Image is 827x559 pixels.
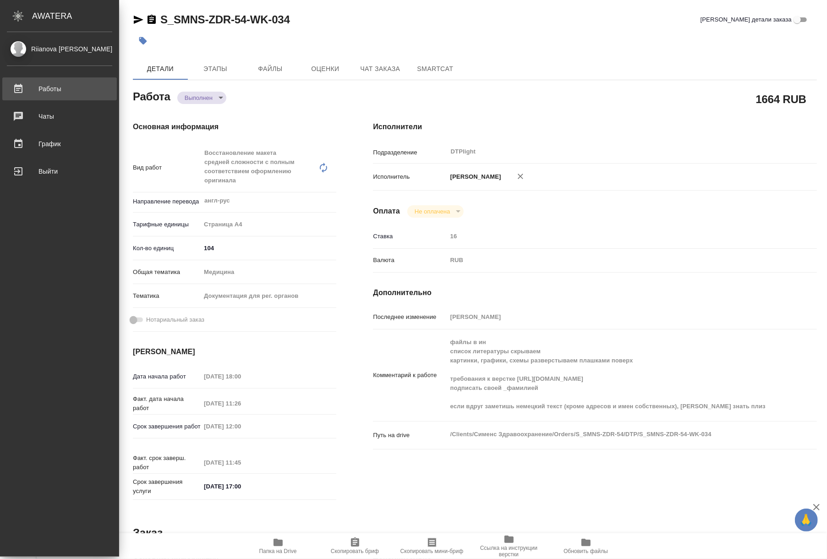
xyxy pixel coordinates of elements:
[193,63,237,75] span: Этапы
[248,63,292,75] span: Файлы
[201,397,281,410] input: Пустое поле
[373,121,817,132] h4: Исполнители
[373,287,817,298] h4: Дополнительно
[201,241,336,255] input: ✎ Введи что-нибудь
[7,137,112,151] div: График
[182,94,215,102] button: Выполнен
[7,164,112,178] div: Выйти
[756,91,806,107] h2: 1664 RUB
[447,334,780,414] textarea: файлы в ин список литературы скрываем картинки, графики, схемы разверстываем плашками поверх треб...
[795,509,818,532] button: 🙏
[7,44,112,54] div: Riianova [PERSON_NAME]
[201,264,336,280] div: Медицина
[564,548,608,554] span: Обновить файлы
[177,92,226,104] div: Выполнен
[201,456,281,469] input: Пустое поле
[259,548,297,554] span: Папка на Drive
[413,63,457,75] span: SmartCat
[2,105,117,128] a: Чаты
[133,395,201,413] p: Факт. дата начала работ
[412,208,453,215] button: Не оплачена
[447,230,780,243] input: Пустое поле
[331,548,379,554] span: Скопировать бриф
[240,533,317,559] button: Папка на Drive
[373,256,447,265] p: Валюта
[133,163,201,172] p: Вид работ
[701,15,792,24] span: [PERSON_NAME] детали заказа
[510,166,531,186] button: Удалить исполнителя
[447,427,780,442] textarea: /Clients/Сименс Здравоохранение/Orders/S_SMNS-ZDR-54/DTP/S_SMNS-ZDR-54-WK-034
[32,7,119,25] div: AWATERA
[133,88,170,104] h2: Работа
[2,77,117,100] a: Работы
[2,160,117,183] a: Выйти
[133,346,336,357] h4: [PERSON_NAME]
[133,197,201,206] p: Направление перевода
[133,31,153,51] button: Добавить тэг
[476,545,542,558] span: Ссылка на инструкции верстки
[133,244,201,253] p: Кол-во единиц
[447,172,501,181] p: [PERSON_NAME]
[373,431,447,440] p: Путь на drive
[7,82,112,96] div: Работы
[201,480,281,493] input: ✎ Введи что-нибудь
[146,315,204,324] span: Нотариальный заказ
[133,268,201,277] p: Общая тематика
[317,533,394,559] button: Скопировать бриф
[7,110,112,123] div: Чаты
[548,533,624,559] button: Обновить файлы
[2,132,117,155] a: График
[471,533,548,559] button: Ссылка на инструкции верстки
[133,477,201,496] p: Срок завершения услуги
[146,14,157,25] button: Скопировать ссылку
[799,510,814,530] span: 🙏
[138,63,182,75] span: Детали
[133,526,163,540] h2: Заказ
[133,291,201,301] p: Тематика
[201,217,336,232] div: Страница А4
[133,372,201,381] p: Дата начала работ
[373,371,447,380] p: Комментарий к работе
[133,121,336,132] h4: Основная информация
[133,220,201,229] p: Тарифные единицы
[373,232,447,241] p: Ставка
[447,310,780,323] input: Пустое поле
[373,148,447,157] p: Подразделение
[373,312,447,322] p: Последнее изменение
[201,288,336,304] div: Документация для рег. органов
[394,533,471,559] button: Скопировать мини-бриф
[373,206,400,217] h4: Оплата
[373,172,447,181] p: Исполнитель
[133,14,144,25] button: Скопировать ссылку для ЯМессенджера
[303,63,347,75] span: Оценки
[201,370,281,383] input: Пустое поле
[400,548,463,554] span: Скопировать мини-бриф
[133,422,201,431] p: Срок завершения работ
[358,63,402,75] span: Чат заказа
[447,252,780,268] div: RUB
[407,205,464,218] div: Выполнен
[201,420,281,433] input: Пустое поле
[160,13,290,26] a: S_SMNS-ZDR-54-WK-034
[133,454,201,472] p: Факт. срок заверш. работ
